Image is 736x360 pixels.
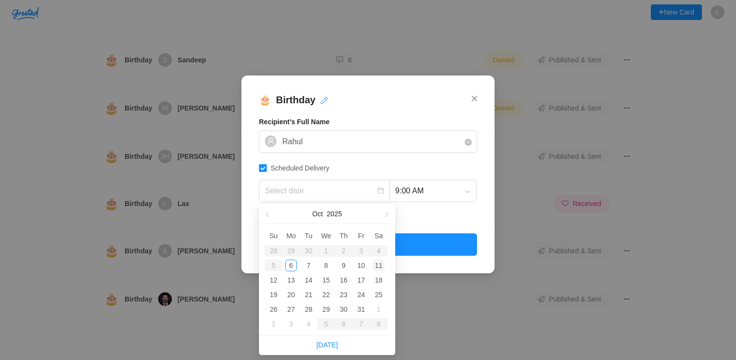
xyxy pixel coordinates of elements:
[352,302,370,317] td: 2025-10-31
[370,273,387,287] td: 2025-10-18
[355,274,367,286] div: 17
[285,318,297,330] div: 3
[300,258,317,273] td: 2025-10-07
[335,302,352,317] td: 2025-10-30
[320,303,332,315] div: 29
[282,258,300,273] td: 2025-10-06
[303,318,314,330] div: 4
[303,260,314,271] div: 7
[259,93,477,112] h2: Birthday
[370,287,387,302] td: 2025-10-25
[352,228,370,244] th: Fr
[370,302,387,317] td: 2025-11-01
[282,302,300,317] td: 2025-10-27
[472,85,477,113] button: Close
[285,260,297,271] div: 6
[335,287,352,302] td: 2025-10-23
[355,289,367,301] div: 24
[338,274,350,286] div: 16
[465,139,472,146] span: close-circle
[265,228,282,244] th: Su
[300,287,317,302] td: 2025-10-21
[317,273,335,287] td: 2025-10-15
[317,287,335,302] td: 2025-10-22
[265,302,282,317] td: 2025-10-26
[338,260,350,271] div: 9
[317,258,335,273] td: 2025-10-08
[282,317,300,331] td: 2025-11-03
[316,341,338,349] a: [DATE]
[352,258,370,273] td: 2025-10-10
[335,273,352,287] td: 2025-10-16
[303,289,314,301] div: 21
[373,289,385,301] div: 25
[282,287,300,302] td: 2025-10-20
[268,303,279,315] div: 26
[352,273,370,287] td: 2025-10-17
[320,260,332,271] div: 8
[285,303,297,315] div: 27
[268,318,279,330] div: 2
[373,260,385,271] div: 11
[285,274,297,286] div: 13
[265,273,282,287] td: 2025-10-12
[352,287,370,302] td: 2025-10-24
[338,289,350,301] div: 23
[265,287,282,302] td: 2025-10-19
[327,204,342,224] button: 2025
[259,95,276,105] span: 🎂
[355,260,367,271] div: 10
[282,228,300,244] th: Mo
[317,228,335,244] th: We
[303,303,314,315] div: 28
[338,303,350,315] div: 30
[313,204,323,224] button: Oct
[300,273,317,287] td: 2025-10-14
[265,317,282,331] td: 2025-11-02
[370,228,387,244] th: Sa
[268,274,279,286] div: 12
[335,228,352,244] th: Th
[267,164,333,172] span: Scheduled Delivery
[370,258,387,273] td: 2025-10-11
[265,183,375,198] input: Select date
[355,303,367,315] div: 31
[373,274,385,286] div: 18
[320,289,332,301] div: 22
[300,317,317,331] td: 2025-11-04
[320,274,332,286] div: 15
[317,302,335,317] td: 2025-10-29
[300,302,317,317] td: 2025-10-28
[335,258,352,273] td: 2025-10-09
[285,289,297,301] div: 20
[373,303,385,315] div: 1
[282,273,300,287] td: 2025-10-13
[268,289,279,301] div: 19
[303,274,314,286] div: 14
[300,228,317,244] th: Tu
[259,116,477,127] h4: Recipient’s Full Name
